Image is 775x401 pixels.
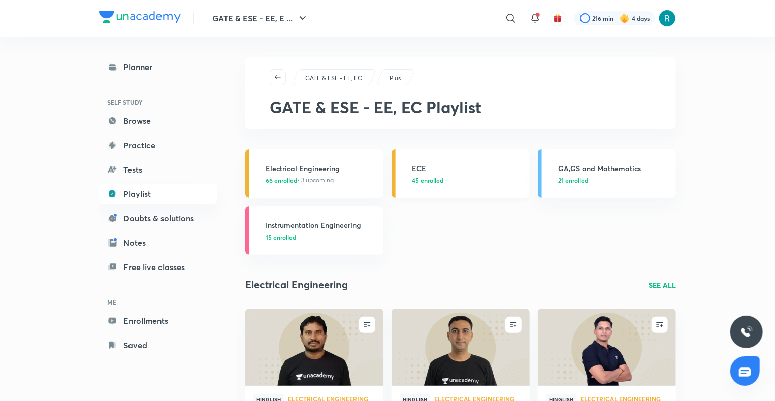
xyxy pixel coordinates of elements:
[99,111,217,131] a: Browse
[245,206,383,255] a: Instrumentation Engineering15 enrolled
[244,308,384,386] img: new-thumbnail
[388,74,403,83] a: Plus
[99,208,217,228] a: Doubts & solutions
[553,14,562,23] img: avatar
[536,308,677,386] img: new-thumbnail
[266,163,377,174] h3: Electrical Engineering
[412,176,443,185] span: 45 enrolled
[245,309,383,386] a: new-thumbnail
[206,8,315,28] button: GATE & ESE - EE, E ...
[304,74,364,83] a: GATE & ESE - EE, EC
[99,232,217,253] a: Notes
[266,232,296,242] span: 15 enrolled
[558,163,670,174] h3: GA,GS and Mathematics
[99,335,217,355] a: Saved
[550,10,566,26] button: avatar
[99,135,217,155] a: Practice
[740,326,753,338] img: ttu
[392,309,530,386] a: new-thumbnail
[266,176,334,185] span: • 3 upcoming
[99,11,181,26] a: Company Logo
[620,13,630,23] img: streak
[538,309,676,386] a: new-thumbnail
[99,93,217,111] h6: SELF STUDY
[245,149,383,198] a: Electrical Engineering66 enrolled• 3 upcoming
[390,308,531,386] img: new-thumbnail
[266,176,297,185] span: 66 enrolled
[99,293,217,311] h6: ME
[99,11,181,23] img: Company Logo
[558,176,588,185] span: 21 enrolled
[270,96,481,118] span: GATE & ESE - EE, EC Playlist
[99,159,217,180] a: Tests
[99,311,217,331] a: Enrollments
[390,74,401,83] p: Plus
[99,257,217,277] a: Free live classes
[392,149,530,198] a: ECE45 enrolled
[266,220,377,230] h3: Instrumentation Engineering
[99,57,217,77] a: Planner
[649,280,676,290] a: SEE ALL
[412,163,524,174] h3: ECE
[305,74,362,83] p: GATE & ESE - EE, EC
[659,10,676,27] img: AaDeeTri
[538,149,676,198] a: GA,GS and Mathematics21 enrolled
[245,277,348,292] h2: Electrical Engineering
[99,184,217,204] a: Playlist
